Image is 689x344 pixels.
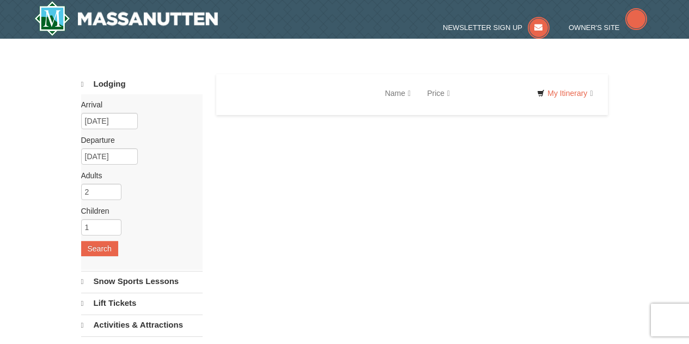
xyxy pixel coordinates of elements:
label: Arrival [81,99,194,110]
a: Newsletter Sign Up [443,23,550,32]
a: Massanutten Resort [34,1,218,36]
a: Price [419,82,458,104]
label: Departure [81,135,194,146]
button: Search [81,241,118,256]
a: Lodging [81,74,203,94]
img: Massanutten Resort Logo [34,1,218,36]
a: My Itinerary [530,85,600,101]
span: Owner's Site [569,23,620,32]
span: Newsletter Sign Up [443,23,522,32]
label: Children [81,206,194,216]
a: Name [377,82,419,104]
a: Lift Tickets [81,293,203,313]
a: Owner's Site [569,23,647,32]
a: Snow Sports Lessons [81,271,203,292]
a: Activities & Attractions [81,315,203,335]
label: Adults [81,170,194,181]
